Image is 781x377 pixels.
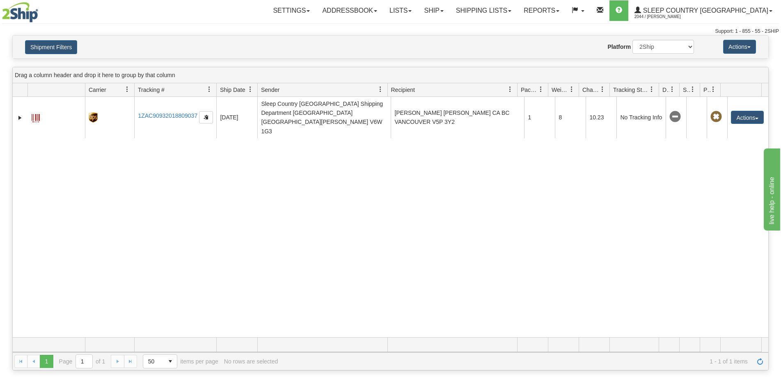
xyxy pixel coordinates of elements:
a: Delivery Status filter column settings [665,82,679,96]
span: items per page [143,354,218,368]
img: logo2044.jpg [2,2,38,23]
a: Tracking # filter column settings [202,82,216,96]
img: 8 - UPS [89,112,97,123]
a: Ship Date filter column settings [243,82,257,96]
span: Weight [552,86,569,94]
a: Recipient filter column settings [503,82,517,96]
iframe: chat widget [762,146,780,230]
span: Delivery Status [662,86,669,94]
button: Actions [731,111,764,124]
button: Shipment Filters [25,40,77,54]
a: Ship [418,0,449,21]
span: Tracking # [138,86,165,94]
div: No rows are selected [224,358,278,365]
td: [PERSON_NAME] [PERSON_NAME] CA BC VANCOUVER V5P 3Y2 [391,97,524,138]
span: 2044 / [PERSON_NAME] [634,13,696,21]
td: 1 [524,97,555,138]
td: [DATE] [216,97,257,138]
span: Ship Date [220,86,245,94]
span: Recipient [391,86,415,94]
span: Page of 1 [59,354,105,368]
span: Page sizes drop down [143,354,177,368]
a: Sender filter column settings [373,82,387,96]
div: Support: 1 - 855 - 55 - 2SHIP [2,28,779,35]
td: 8 [555,97,586,138]
label: Platform [607,43,631,51]
td: No Tracking Info [616,97,666,138]
a: Label [32,110,40,123]
a: Tracking Status filter column settings [645,82,659,96]
span: Pickup Status [703,86,710,94]
span: Page 1 [40,355,53,368]
a: Shipment Issues filter column settings [686,82,700,96]
span: 50 [148,357,159,366]
a: Charge filter column settings [595,82,609,96]
div: live help - online [6,5,76,15]
span: No Tracking Info [669,111,681,123]
span: Tracking Status [613,86,649,94]
a: Addressbook [316,0,383,21]
span: select [164,355,177,368]
td: 10.23 [586,97,616,138]
a: Expand [16,114,24,122]
span: Packages [521,86,538,94]
span: Sender [261,86,279,94]
span: 1 - 1 of 1 items [284,358,748,365]
span: Shipment Issues [683,86,690,94]
span: Carrier [89,86,106,94]
a: Packages filter column settings [534,82,548,96]
a: Pickup Status filter column settings [706,82,720,96]
input: Page 1 [76,355,92,368]
a: Shipping lists [450,0,518,21]
button: Copy to clipboard [199,111,213,123]
a: Lists [383,0,418,21]
a: Sleep Country [GEOGRAPHIC_DATA] 2044 / [PERSON_NAME] [628,0,779,21]
a: Weight filter column settings [565,82,579,96]
span: Sleep Country [GEOGRAPHIC_DATA] [641,7,768,14]
a: Settings [267,0,316,21]
a: Reports [518,0,566,21]
button: Actions [723,40,756,54]
a: 1ZAC90932018809037 [138,112,197,119]
td: Sleep Country [GEOGRAPHIC_DATA] Shipping Department [GEOGRAPHIC_DATA] [GEOGRAPHIC_DATA][PERSON_NA... [257,97,391,138]
div: grid grouping header [13,67,768,83]
span: Charge [582,86,600,94]
a: Refresh [754,355,767,368]
span: Pickup Not Assigned [710,111,722,123]
a: Carrier filter column settings [120,82,134,96]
